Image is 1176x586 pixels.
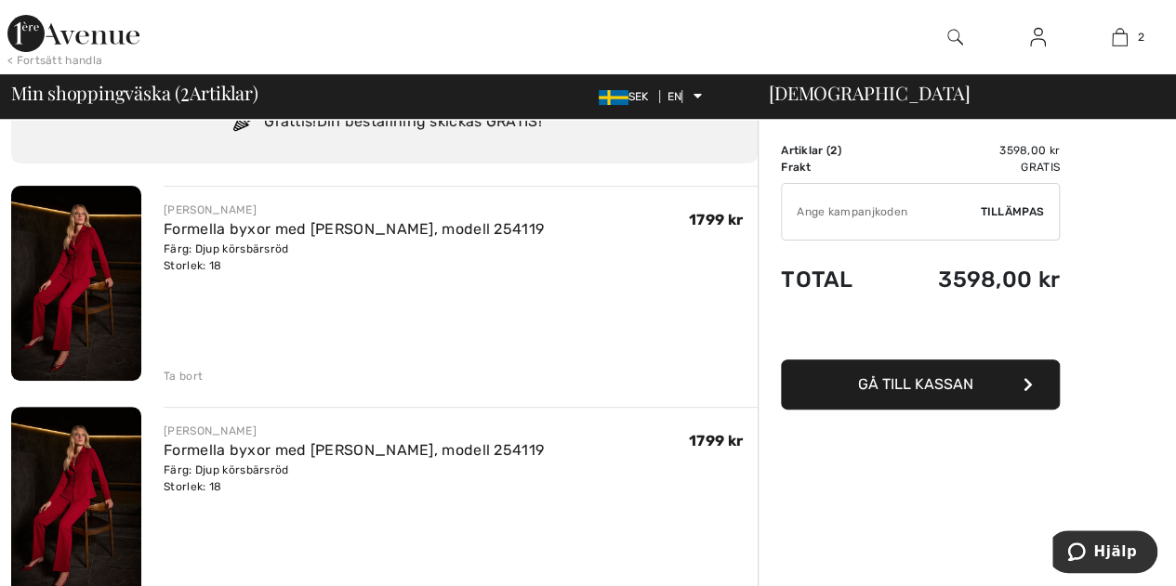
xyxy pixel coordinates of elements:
font: Storlek: 18 [164,259,221,272]
img: sök på webbplatsen [947,26,963,48]
img: Min väska [1112,26,1128,48]
font: SEK [628,90,649,103]
font: Frakt [781,161,812,174]
font: 2 [180,74,190,107]
img: Svenska Frona [599,90,628,105]
font: [PERSON_NAME] [164,424,257,437]
font: 2 [1137,31,1143,44]
img: Min information [1030,26,1046,48]
font: Din beställning skickas GRATIS! [317,112,542,130]
img: 1ère Avenue [7,15,139,52]
img: Formella byxor med mellanhög midja, modell 254119 [11,186,141,381]
iframe: PayPal [781,311,1060,353]
font: Gå till kassan [858,375,973,393]
img: Congratulation2.svg [227,104,264,141]
font: 2 [830,144,837,157]
button: Gå till kassan [781,359,1060,410]
font: [PERSON_NAME] [164,203,257,216]
font: 3598,00 kr [938,267,1060,293]
font: 1799 kr [689,211,743,228]
input: Kampanjkod [782,184,980,240]
font: ) [837,144,840,157]
font: Färg: Djup körsbärsröd [164,242,289,255]
font: Min shoppingväska ( [11,80,180,105]
font: Storlek: 18 [164,480,221,493]
font: Artiklar) [190,80,258,105]
a: Logga in [1015,26,1061,49]
font: Tillämpas [980,205,1044,218]
a: 2 [1079,26,1160,48]
font: Artiklar ( [781,144,830,157]
font: [DEMOGRAPHIC_DATA] [769,80,970,105]
font: Ta bort [164,370,203,383]
a: Formella byxor med [PERSON_NAME], modell 254119 [164,441,544,459]
font: Grattis! [264,112,316,130]
font: Gratis [1021,161,1060,174]
font: 3598,00 kr [999,144,1060,157]
iframe: Öppnar en widget där du kan hitta mer information [1052,530,1157,577]
font: < Fortsätt handla [7,54,102,67]
font: EN [667,90,682,103]
font: Färg: Djup körsbärsröd [164,463,289,476]
font: Total [781,267,853,293]
font: 1799 kr [689,432,743,449]
a: Formella byxor med [PERSON_NAME], modell 254119 [164,220,544,238]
